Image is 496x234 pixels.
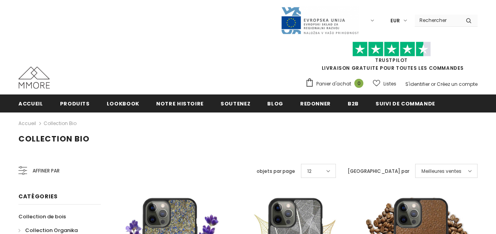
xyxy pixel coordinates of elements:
[25,227,78,234] span: Collection Organika
[373,77,396,91] a: Listes
[257,167,295,175] label: objets par page
[281,6,359,35] img: Javni Razpis
[18,94,43,112] a: Accueil
[300,100,331,107] span: Redonner
[376,94,435,112] a: Suivi de commande
[300,94,331,112] a: Redonner
[305,45,478,71] span: LIVRAISON GRATUITE POUR TOUTES LES COMMANDES
[415,15,460,26] input: Search Site
[348,167,409,175] label: [GEOGRAPHIC_DATA] par
[18,67,50,89] img: Cas MMORE
[221,100,250,107] span: soutenez
[267,94,283,112] a: Blog
[18,133,89,144] span: Collection Bio
[437,81,478,87] a: Créez un compte
[375,57,408,63] a: TrustPilot
[107,94,139,112] a: Lookbook
[60,100,90,107] span: Produits
[156,100,204,107] span: Notre histoire
[376,100,435,107] span: Suivi de commande
[307,167,312,175] span: 12
[352,42,431,57] img: Faites confiance aux étoiles pilotes
[348,100,359,107] span: B2B
[383,80,396,88] span: Listes
[60,94,90,112] a: Produits
[18,213,66,220] span: Collection de bois
[305,78,367,90] a: Panier d'achat 0
[267,100,283,107] span: Blog
[18,210,66,223] a: Collection de bois
[405,81,430,87] a: S'identifier
[18,192,58,200] span: Catégories
[354,79,363,88] span: 0
[281,17,359,24] a: Javni Razpis
[156,94,204,112] a: Notre histoire
[348,94,359,112] a: B2B
[33,167,60,175] span: Affiner par
[44,120,77,127] a: Collection Bio
[390,17,400,25] span: EUR
[421,167,461,175] span: Meilleures ventes
[18,119,36,128] a: Accueil
[316,80,351,88] span: Panier d'achat
[431,81,436,87] span: or
[221,94,250,112] a: soutenez
[18,100,43,107] span: Accueil
[107,100,139,107] span: Lookbook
